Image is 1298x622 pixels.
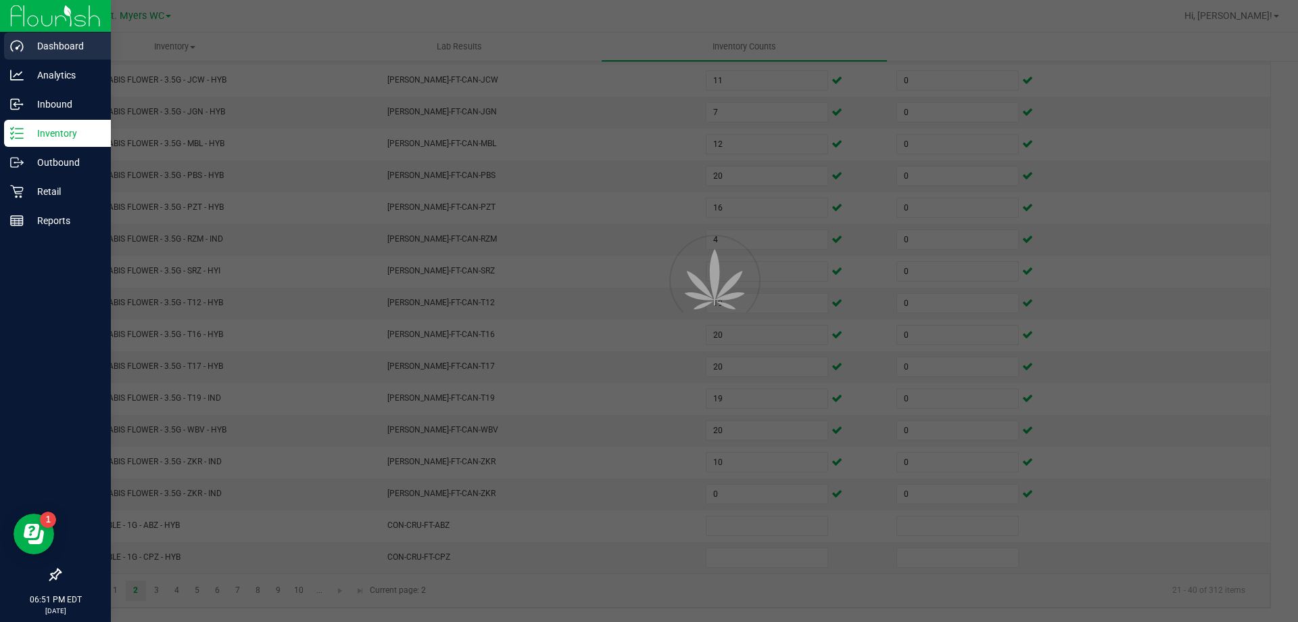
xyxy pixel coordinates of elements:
p: Inbound [24,96,105,112]
inline-svg: Inbound [10,97,24,111]
inline-svg: Dashboard [10,39,24,53]
p: 06:51 PM EDT [6,594,105,606]
p: Dashboard [24,38,105,54]
inline-svg: Retail [10,185,24,198]
p: Analytics [24,67,105,83]
p: Retail [24,183,105,200]
p: Inventory [24,125,105,141]
p: Reports [24,213,105,229]
inline-svg: Analytics [10,68,24,82]
p: [DATE] [6,606,105,616]
p: Outbound [24,154,105,171]
inline-svg: Outbound [10,156,24,169]
inline-svg: Inventory [10,127,24,140]
iframe: Resource center unread badge [40,512,56,528]
inline-svg: Reports [10,214,24,227]
iframe: Resource center [14,514,54,554]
